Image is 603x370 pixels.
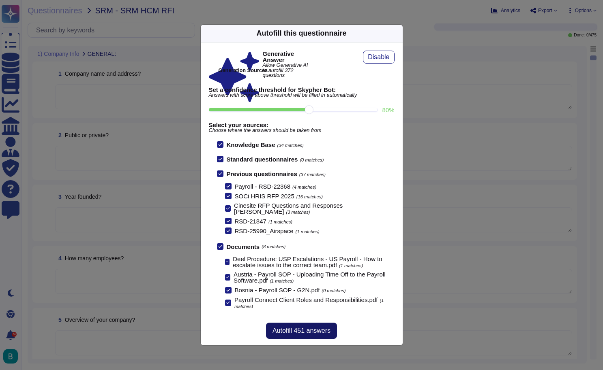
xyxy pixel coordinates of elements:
[363,51,394,64] button: Disable
[286,210,310,215] span: (3 matches)
[235,228,294,234] span: RSD-25990_Airspace
[339,263,363,268] span: (1 matches)
[268,219,292,224] span: (1 matches)
[235,183,291,190] span: Payroll - RSD-22368
[235,218,266,225] span: RSD-21847
[227,170,297,177] b: Previous questionnaires
[262,63,313,78] span: Allow Generative AI to autofill 372 questions
[322,288,345,293] span: (0 matches)
[234,202,343,215] span: Cinesite RFP Questions and Responses [PERSON_NAME]
[273,327,330,334] span: Autofill 451 answers
[262,245,285,249] span: (8 matches)
[209,128,395,133] span: Choose where the answers should be taken from
[382,107,394,113] label: 80 %
[262,51,313,63] b: Generative Answer
[256,28,346,39] div: Autofill this questionnaire
[270,279,294,283] span: (1 matches)
[368,54,389,60] span: Disable
[209,93,395,98] span: Answers with score above threshold will be filled in automatically
[300,157,324,162] span: (0 matches)
[234,271,386,284] span: Austria - Payroll SOP - Uploading Time Off to the Payroll Software.pdf
[209,87,395,93] b: Set a confidence threshold for Skypher Bot:
[227,244,260,250] b: Documents
[266,323,337,339] button: Autofill 451 answers
[234,296,378,303] span: Payroll Connect Client Roles and Responsibilities.pdf
[227,141,275,148] b: Knowledge Base
[219,67,271,73] b: Generation Sources :
[209,122,395,128] b: Select your sources:
[296,229,320,234] span: (1 matches)
[277,143,304,148] span: (34 matches)
[235,287,320,293] span: Bosnia - Payroll SOP - G2N.pdf
[235,193,294,200] span: SOCi HRIS RFP 2025
[227,156,298,163] b: Standard questionnaires
[292,185,316,189] span: (4 matches)
[296,194,323,199] span: (16 matches)
[299,172,326,177] span: (37 matches)
[233,255,382,268] span: Deel Procedure: USP Escalations - US Payroll - How to escalate issues to the correct team.pdf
